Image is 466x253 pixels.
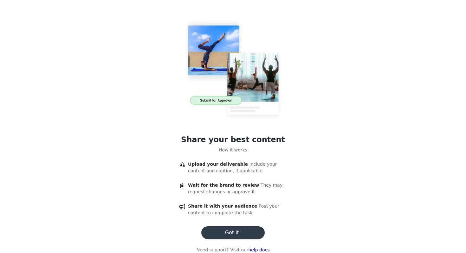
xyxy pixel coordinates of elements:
h1: Share your best content [181,134,285,145]
span: Include your content and caption, if applicable [188,162,277,173]
p: How it works [219,147,247,153]
img: content approval [178,15,288,126]
span: Post your content to complete the task [188,203,279,215]
span: They may request changes or approve it [188,183,282,194]
span: Share it with your audience [188,203,257,209]
span: Upload your deliverable [188,162,248,167]
a: help docs [248,247,269,252]
button: Got it! [201,226,265,239]
span: Wait for the brand to review [188,183,259,188]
